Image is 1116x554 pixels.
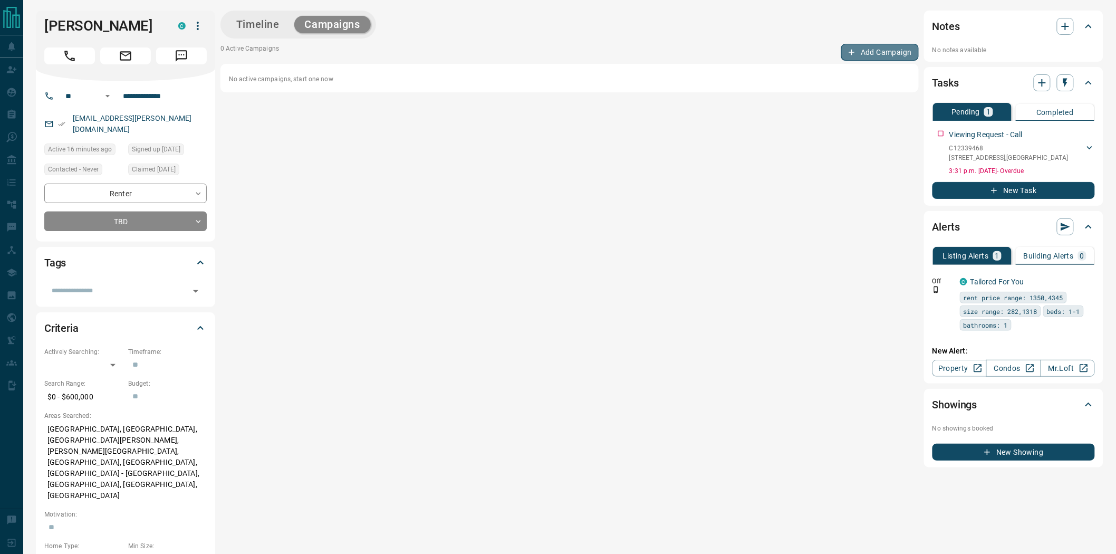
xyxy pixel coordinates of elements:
[220,44,279,61] p: 0 Active Campaigns
[178,22,186,30] div: condos.ca
[932,276,954,286] p: Off
[841,44,919,61] button: Add Campaign
[932,360,987,377] a: Property
[949,141,1095,165] div: C12339468[STREET_ADDRESS],[GEOGRAPHIC_DATA]
[128,164,207,178] div: Thu Jul 02 2020
[48,164,99,175] span: Contacted - Never
[44,250,207,275] div: Tags
[932,346,1095,357] p: New Alert:
[44,388,123,406] p: $0 - $600,000
[226,16,290,33] button: Timeline
[932,424,1095,433] p: No showings booked
[128,347,207,357] p: Timeframe:
[44,510,207,519] p: Motivation:
[100,47,151,64] span: Email
[1024,252,1074,260] p: Building Alerts
[132,144,180,155] span: Signed up [DATE]
[128,379,207,388] p: Budget:
[964,306,1037,317] span: size range: 282,1318
[73,114,192,133] a: [EMAIL_ADDRESS][PERSON_NAME][DOMAIN_NAME]
[1080,252,1084,260] p: 0
[44,411,207,421] p: Areas Searched:
[1041,360,1095,377] a: Mr.Loft
[932,14,1095,39] div: Notes
[294,16,371,33] button: Campaigns
[986,360,1041,377] a: Condos
[951,108,980,116] p: Pending
[932,396,977,413] h2: Showings
[128,144,207,158] div: Thu Jul 02 2020
[44,316,207,341] div: Criteria
[44,347,123,357] p: Actively Searching:
[949,166,1095,176] p: 3:31 p.m. [DATE] - Overdue
[58,120,65,128] svg: Email Verified
[932,18,960,35] h2: Notes
[48,144,112,155] span: Active 16 minutes ago
[960,278,967,285] div: condos.ca
[970,278,1024,286] a: Tailored For You
[932,214,1095,240] div: Alerts
[44,47,95,64] span: Call
[101,90,114,102] button: Open
[949,153,1069,163] p: [STREET_ADDRESS] , [GEOGRAPHIC_DATA]
[943,252,989,260] p: Listing Alerts
[986,108,990,116] p: 1
[932,45,1095,55] p: No notes available
[132,164,176,175] span: Claimed [DATE]
[44,212,207,231] div: TBD
[229,74,910,84] p: No active campaigns, start one now
[44,184,207,203] div: Renter
[44,320,79,337] h2: Criteria
[949,144,1069,153] p: C12339468
[44,541,123,551] p: Home Type:
[995,252,999,260] p: 1
[932,286,940,293] svg: Push Notification Only
[949,129,1023,140] p: Viewing Request - Call
[44,17,162,34] h1: [PERSON_NAME]
[932,392,1095,417] div: Showings
[44,421,207,504] p: [GEOGRAPHIC_DATA], [GEOGRAPHIC_DATA], [GEOGRAPHIC_DATA][PERSON_NAME], [PERSON_NAME][GEOGRAPHIC_DA...
[932,218,960,235] h2: Alerts
[156,47,207,64] span: Message
[932,70,1095,95] div: Tasks
[932,444,1095,461] button: New Showing
[932,74,959,91] h2: Tasks
[964,292,1063,303] span: rent price range: 1350,4345
[1047,306,1080,317] span: beds: 1-1
[44,144,123,158] div: Wed Aug 13 2025
[44,379,123,388] p: Search Range:
[1036,109,1074,116] p: Completed
[964,320,1008,330] span: bathrooms: 1
[932,182,1095,199] button: New Task
[188,284,203,299] button: Open
[44,254,66,271] h2: Tags
[128,541,207,551] p: Min Size:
